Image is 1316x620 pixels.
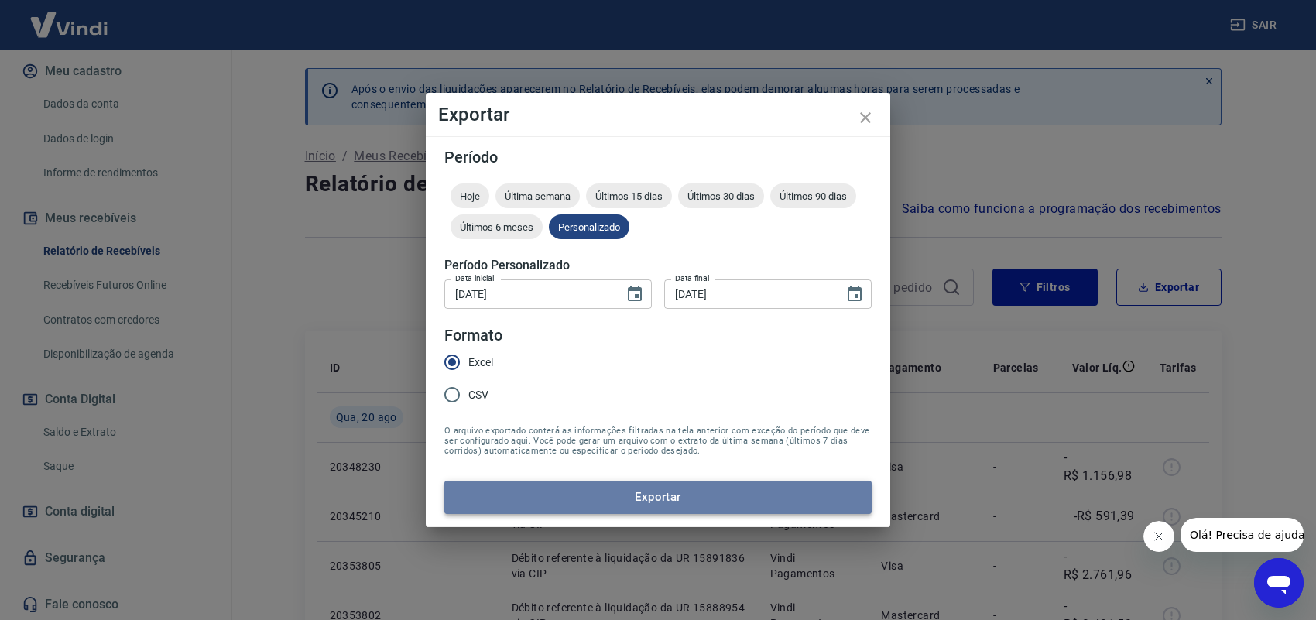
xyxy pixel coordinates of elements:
[770,190,856,202] span: Últimos 90 dias
[1254,558,1304,608] iframe: Botão para abrir a janela de mensagens
[619,279,650,310] button: Choose date, selected date is 20 de ago de 2025
[675,272,710,284] label: Data final
[549,214,629,239] div: Personalizado
[1181,518,1304,552] iframe: Mensagem da empresa
[455,272,495,284] label: Data inicial
[444,324,502,347] legend: Formato
[451,221,543,233] span: Últimos 6 meses
[664,279,833,308] input: DD/MM/YYYY
[1143,521,1174,552] iframe: Fechar mensagem
[468,355,493,371] span: Excel
[678,183,764,208] div: Últimos 30 dias
[678,190,764,202] span: Últimos 30 dias
[495,183,580,208] div: Última semana
[770,183,856,208] div: Últimos 90 dias
[444,149,872,165] h5: Período
[444,481,872,513] button: Exportar
[444,258,872,273] h5: Período Personalizado
[839,279,870,310] button: Choose date, selected date is 20 de ago de 2025
[444,426,872,456] span: O arquivo exportado conterá as informações filtradas na tela anterior com exceção do período que ...
[495,190,580,202] span: Última semana
[586,183,672,208] div: Últimos 15 dias
[9,11,130,23] span: Olá! Precisa de ajuda?
[468,387,488,403] span: CSV
[451,214,543,239] div: Últimos 6 meses
[586,190,672,202] span: Últimos 15 dias
[451,190,489,202] span: Hoje
[549,221,629,233] span: Personalizado
[444,279,613,308] input: DD/MM/YYYY
[847,99,884,136] button: close
[451,183,489,208] div: Hoje
[438,105,878,124] h4: Exportar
